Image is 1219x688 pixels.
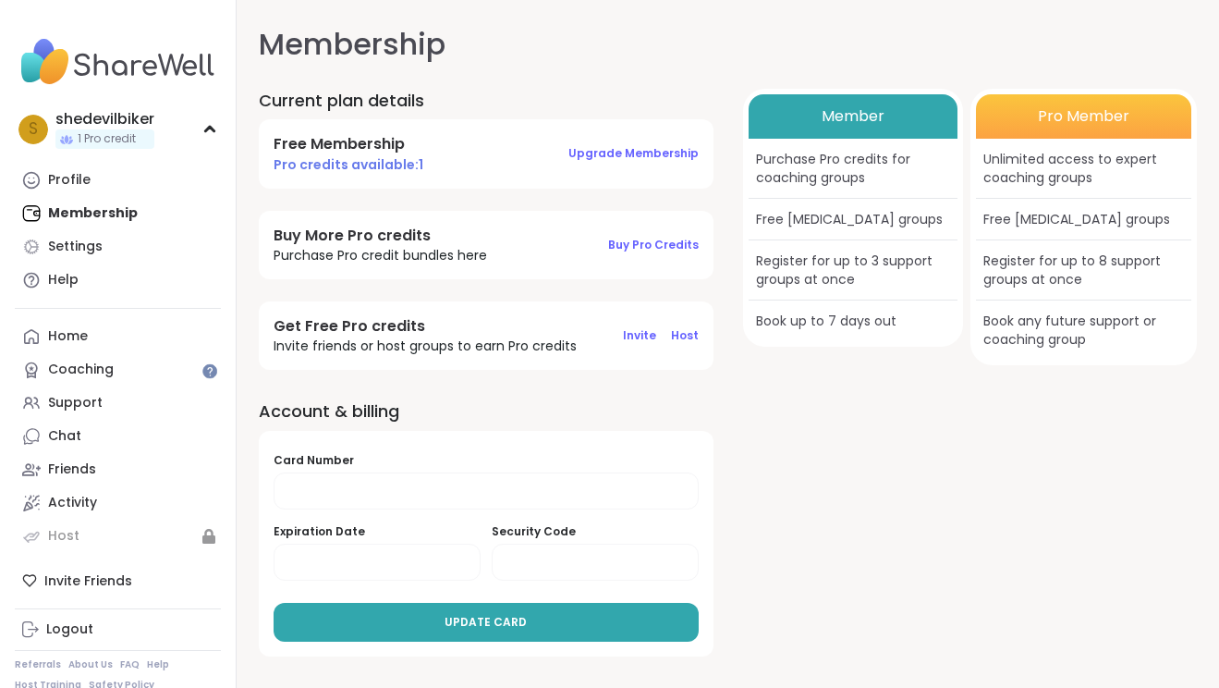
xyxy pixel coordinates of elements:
a: Activity [15,486,221,520]
div: Host [48,527,79,546]
h5: Expiration Date [274,524,481,540]
h4: Free Membership [274,134,423,154]
div: Profile [48,171,91,190]
div: Chat [48,427,81,446]
div: Logout [46,620,93,639]
iframe: Spotlight [202,363,217,378]
div: Member [749,94,958,139]
a: Profile [15,164,221,197]
span: Upgrade Membership [568,145,699,161]
a: Chat [15,420,221,453]
iframe: Secure card number input frame [289,485,683,500]
div: Unlimited access to expert coaching groups [976,139,1191,199]
button: Upgrade Membership [568,134,699,173]
span: s [29,117,38,141]
a: Support [15,387,221,420]
span: Invite friends or host groups to earn Pro credits [274,337,577,355]
div: Register for up to 3 support groups at once [749,240,958,301]
span: Host [671,327,699,343]
a: Host [15,520,221,553]
h4: Buy More Pro credits [274,226,487,246]
h5: Security Code [492,524,699,540]
a: Referrals [15,658,61,671]
img: ShareWell Nav Logo [15,30,221,94]
a: Help [147,658,169,671]
a: Settings [15,230,221,264]
div: Activity [48,494,97,512]
a: Home [15,320,221,353]
a: Logout [15,613,221,646]
span: Invite [623,327,656,343]
h2: Account & billing [259,399,713,423]
div: Support [48,394,103,412]
h5: Card Number [274,453,699,469]
div: Pro Member [976,94,1191,139]
h2: Current plan details [259,89,713,112]
div: Register for up to 8 support groups at once [976,240,1191,301]
a: Help [15,264,221,297]
iframe: Secure CVC input frame [507,556,683,571]
span: Purchase Pro credit bundles here [274,246,487,264]
h1: Membership [259,22,1197,67]
div: Settings [48,238,103,256]
a: Coaching [15,353,221,387]
iframe: Secure expiration date input frame [289,556,465,571]
h4: Get Free Pro credits [274,316,577,337]
span: 1 Pro credit [78,131,136,147]
div: Book any future support or coaching group [976,301,1191,360]
span: Pro credits available: 1 [274,155,423,174]
div: Book up to 7 days out [749,301,958,341]
div: Help [48,271,79,289]
div: Coaching [48,361,114,379]
div: Free [MEDICAL_DATA] groups [976,199,1191,240]
div: Home [48,327,88,346]
button: Host [671,316,699,355]
div: shedevilbiker [55,109,154,129]
button: Buy Pro Credits [608,226,699,264]
button: Invite [623,316,656,355]
a: FAQ [120,658,140,671]
button: UPDATE CARD [274,603,699,642]
a: About Us [68,658,113,671]
div: Free [MEDICAL_DATA] groups [749,199,958,240]
div: Friends [48,461,96,479]
span: Buy Pro Credits [608,237,699,252]
span: UPDATE CARD [445,614,527,631]
a: Friends [15,453,221,486]
div: Invite Friends [15,564,221,597]
div: Purchase Pro credits for coaching groups [749,139,958,199]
